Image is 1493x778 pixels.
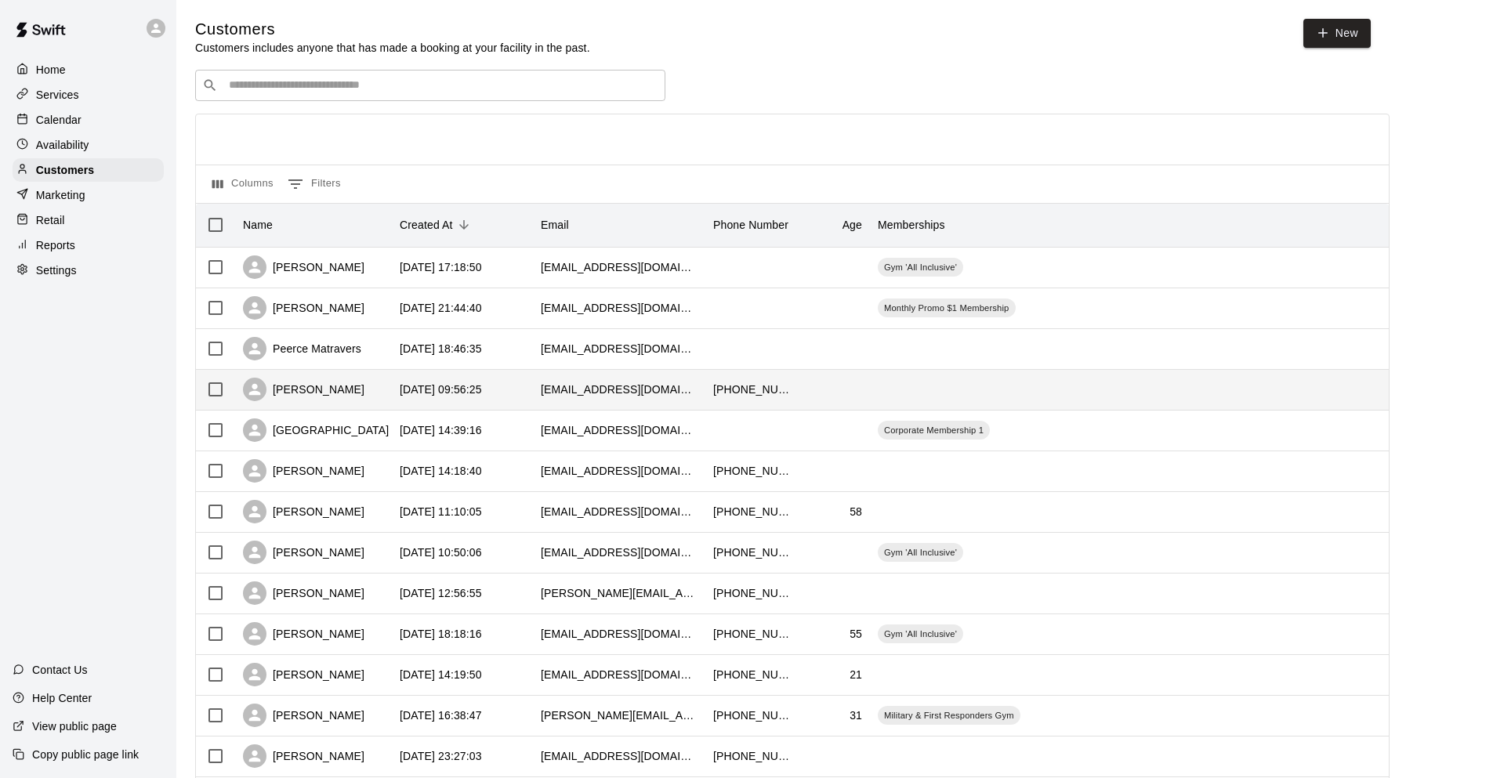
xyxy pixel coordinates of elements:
div: 55 [850,626,862,642]
div: 2025-08-04 09:56:25 [400,382,482,397]
button: Show filters [284,172,345,197]
div: 2025-08-08 21:44:40 [400,300,482,316]
span: Corporate Membership 1 [878,424,990,436]
span: Gym 'All Inclusive' [878,628,963,640]
div: [PERSON_NAME] [243,744,364,768]
div: [PERSON_NAME] [243,622,364,646]
div: [PERSON_NAME] [243,296,364,320]
div: +17753423065 [713,545,792,560]
div: 2025-07-25 12:56:55 [400,585,482,601]
div: Email [541,203,569,247]
a: Customers [13,158,164,182]
span: Gym 'All Inclusive' [878,261,963,273]
a: Calendar [13,108,164,132]
div: Gym 'All Inclusive' [878,258,963,277]
div: [PERSON_NAME] [243,704,364,727]
div: Peerce Matravers [243,337,361,360]
div: +17192013562 [713,585,792,601]
div: +18018099467 [713,748,792,764]
div: briel.curtis@gmail.com [541,707,698,723]
div: 2025-07-26 10:50:06 [400,545,482,560]
div: Created At [400,203,453,247]
p: Marketing [36,187,85,203]
div: Age [843,203,862,247]
div: anielson33@yahoo.com [541,748,698,764]
p: Contact Us [32,662,88,678]
p: Settings [36,262,77,278]
span: Gym 'All Inclusive' [878,546,963,559]
div: piercematravers@gmail.com [541,341,698,356]
div: +17753423065 [713,504,792,519]
div: 2025-08-12 17:18:50 [400,259,482,275]
div: +18016641667 [713,707,792,723]
div: Name [243,203,273,247]
p: Help Center [32,690,92,706]
div: 2025-07-22 14:19:50 [400,667,482,682]
div: 31 [850,707,862,723]
p: Calendar [36,112,82,128]
div: imeldanena@gmail.com [541,382,698,397]
p: Retail [36,212,65,228]
button: Sort [453,214,475,236]
div: micheleanell@gmail.com [541,463,698,479]
div: Memberships [878,203,945,247]
div: Gym 'All Inclusive' [878,624,963,643]
p: Availability [36,137,89,153]
div: Memberships [870,203,1105,247]
div: lacey.dalrymple93@gmail.com [541,259,698,275]
div: Created At [392,203,533,247]
div: +18016475138 [713,463,792,479]
div: 2025-07-23 18:18:16 [400,626,482,642]
div: 2025-07-30 14:39:16 [400,422,482,438]
h5: Customers [195,19,590,40]
a: Availability [13,133,164,157]
div: dferrin0825@gmail.com [541,545,698,560]
div: maxy0717@gmail.com [541,667,698,682]
div: [PERSON_NAME] [243,581,364,605]
div: Phone Number [705,203,799,247]
div: 2025-07-20 23:27:03 [400,748,482,764]
a: Home [13,58,164,81]
div: Gym 'All Inclusive' [878,543,963,562]
div: 2025-07-30 14:18:40 [400,463,482,479]
div: Corporate Membership 1 [878,421,990,440]
div: xcbxuebingqing@gmail.com [541,300,698,316]
p: Home [36,62,66,78]
div: d.ferrin0825@gmail.com [541,504,698,519]
a: Reports [13,233,164,257]
div: +13853471176 [713,626,792,642]
p: Customers includes anyone that has made a booking at your facility in the past. [195,40,590,56]
div: Name [235,203,392,247]
div: Age [799,203,870,247]
div: 2025-07-27 11:10:05 [400,504,482,519]
p: Customers [36,162,94,178]
div: +18017129746 [713,382,792,397]
div: Military & First Responders Gym [878,706,1020,725]
div: 2025-08-07 18:46:35 [400,341,482,356]
p: Reports [36,237,75,253]
div: [PERSON_NAME] [243,541,364,564]
a: Retail [13,208,164,232]
a: New [1303,19,1371,48]
div: Email [533,203,705,247]
div: 2025-07-21 16:38:47 [400,707,482,723]
div: 58 [850,504,862,519]
a: Marketing [13,183,164,207]
a: Services [13,83,164,107]
p: View public page [32,718,117,734]
button: Select columns [208,172,277,197]
div: pirfam@yahoo.com [541,422,698,438]
a: Settings [13,259,164,282]
p: Services [36,87,79,103]
div: ashley.hammond@hotmail.com [541,585,698,601]
div: [PERSON_NAME] [243,255,364,279]
div: +17252212346 [713,667,792,682]
span: Military & First Responders Gym [878,709,1020,722]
